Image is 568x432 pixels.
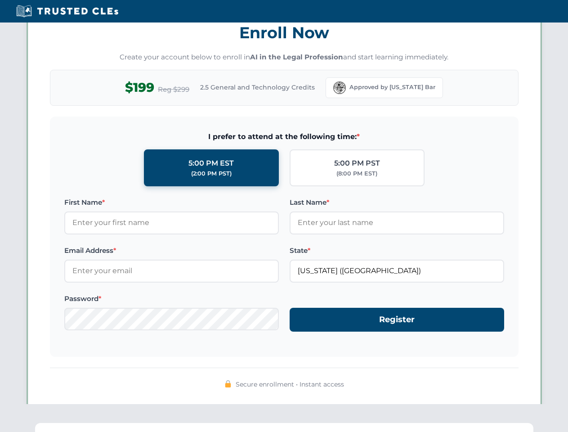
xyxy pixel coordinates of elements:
[349,83,435,92] span: Approved by [US_STATE] Bar
[64,197,279,208] label: First Name
[290,245,504,256] label: State
[290,260,504,282] input: Florida (FL)
[290,197,504,208] label: Last Name
[236,379,344,389] span: Secure enrollment • Instant access
[191,169,232,178] div: (2:00 PM PST)
[64,245,279,256] label: Email Address
[64,131,504,143] span: I prefer to attend at the following time:
[188,157,234,169] div: 5:00 PM EST
[64,260,279,282] input: Enter your email
[290,308,504,332] button: Register
[125,77,154,98] span: $199
[336,169,377,178] div: (8:00 PM EST)
[13,4,121,18] img: Trusted CLEs
[50,18,519,47] h3: Enroll Now
[64,211,279,234] input: Enter your first name
[334,157,380,169] div: 5:00 PM PST
[158,84,189,95] span: Reg $299
[64,293,279,304] label: Password
[50,52,519,63] p: Create your account below to enroll in and start learning immediately.
[290,211,504,234] input: Enter your last name
[333,81,346,94] img: Florida Bar
[200,82,315,92] span: 2.5 General and Technology Credits
[250,53,343,61] strong: AI in the Legal Profession
[224,380,232,387] img: 🔒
